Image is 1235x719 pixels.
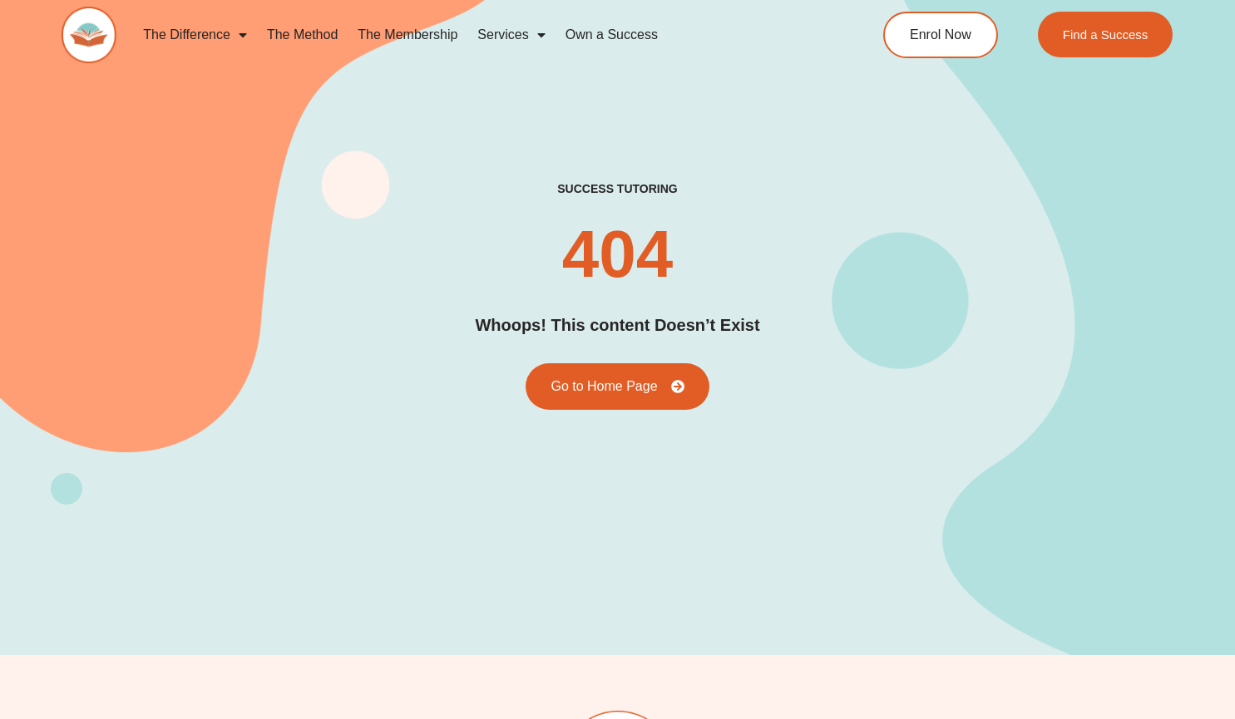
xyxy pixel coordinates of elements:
[475,313,759,338] h2: Whoops! This content Doesn’t Exist
[562,221,673,288] h2: 404
[133,16,819,54] nav: Menu
[257,16,348,54] a: The Method
[348,16,467,54] a: The Membership
[551,380,657,393] span: Go to Home Page
[1038,12,1173,57] a: Find a Success
[556,16,668,54] a: Own a Success
[467,16,555,54] a: Services
[910,28,971,42] span: Enrol Now
[133,16,257,54] a: The Difference
[526,363,709,410] a: Go to Home Page
[1063,28,1149,41] span: Find a Success
[883,12,998,58] a: Enrol Now
[557,181,677,196] h2: success tutoring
